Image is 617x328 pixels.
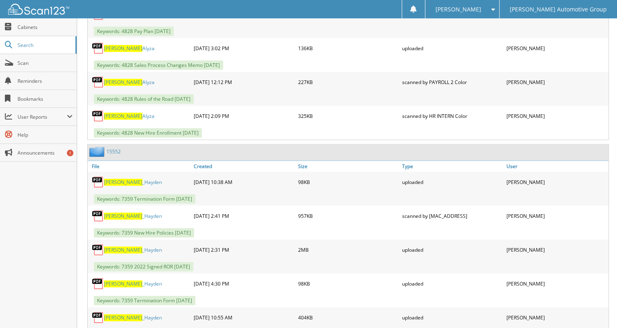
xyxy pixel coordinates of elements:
div: [PERSON_NAME] [504,242,608,258]
div: 136KB [296,40,400,56]
img: PDF.png [92,42,104,54]
span: Cabinets [18,24,73,31]
img: PDF.png [92,210,104,222]
span: Announcements [18,149,73,156]
a: Created [192,161,296,172]
span: [PERSON_NAME] Automotive Group [510,7,607,12]
span: Help [18,131,73,138]
a: [PERSON_NAME]_Hayden [104,314,162,321]
div: 98KB [296,275,400,292]
div: [PERSON_NAME] [504,40,608,56]
div: [PERSON_NAME] [504,174,608,190]
div: [DATE] 3:02 PM [192,40,296,56]
a: [PERSON_NAME]Alyza [104,79,155,86]
span: [PERSON_NAME] [104,246,142,253]
span: [PERSON_NAME] [104,280,142,287]
div: [PERSON_NAME] [504,309,608,326]
img: PDF.png [92,311,104,324]
span: [PERSON_NAME] [436,7,481,12]
span: Scan [18,60,73,66]
span: [PERSON_NAME] [104,179,142,186]
div: 404KB [296,309,400,326]
div: [PERSON_NAME] [504,275,608,292]
span: Keywords: 7359 New Hire Policies [DATE] [94,228,194,237]
span: User Reports [18,113,67,120]
img: PDF.png [92,176,104,188]
div: [DATE] 12:12 PM [192,74,296,90]
a: Size [296,161,400,172]
div: [DATE] 2:31 PM [192,242,296,258]
div: uploaded [400,242,504,258]
div: [PERSON_NAME] [504,74,608,90]
div: uploaded [400,40,504,56]
div: uploaded [400,309,504,326]
span: [PERSON_NAME] [104,113,142,120]
div: 1 [67,150,73,156]
div: uploaded [400,275,504,292]
span: Keywords: 4828 Rules of the Road [DATE] [94,94,194,104]
div: [DATE] 10:38 AM [192,174,296,190]
a: Type [400,161,504,172]
span: Bookmarks [18,95,73,102]
a: [PERSON_NAME]_Hayden [104,280,162,287]
div: [DATE] 10:55 AM [192,309,296,326]
span: Keywords: 4828 Pay Plan [DATE] [94,27,174,36]
span: Keywords: 7359 Termination Form [DATE] [94,296,195,305]
div: [DATE] 2:09 PM [192,108,296,124]
div: 98KB [296,174,400,190]
div: [DATE] 2:41 PM [192,208,296,224]
span: Reminders [18,78,73,84]
a: [PERSON_NAME]Alyza [104,45,155,52]
div: [DATE] 4:30 PM [192,275,296,292]
img: PDF.png [92,76,104,88]
span: [PERSON_NAME] [104,314,142,321]
a: [PERSON_NAME]_Hayden [104,213,162,219]
div: scanned by PAYROLL 2 Color [400,74,504,90]
img: PDF.png [92,277,104,290]
div: scanned by [MAC_ADDRESS] [400,208,504,224]
div: 957KB [296,208,400,224]
div: uploaded [400,174,504,190]
a: User [504,161,608,172]
div: [PERSON_NAME] [504,108,608,124]
span: [PERSON_NAME] [104,79,142,86]
iframe: Chat Widget [576,289,617,328]
img: folder2.png [89,146,106,157]
a: File [88,161,192,172]
span: Keywords: 4828 Sales Process Changes Memo [DATE] [94,60,223,70]
a: [PERSON_NAME]_Hayden [104,246,162,253]
a: [PERSON_NAME]Alyza [104,113,155,120]
div: 227KB [296,74,400,90]
img: scan123-logo-white.svg [8,4,69,15]
img: PDF.png [92,244,104,256]
span: Keywords: 4828 New Hire Enrollment [DATE] [94,128,202,137]
div: 325KB [296,108,400,124]
span: Keywords: 7359 Termination Form [DATE] [94,194,195,204]
div: scanned by HR INTERN Color [400,108,504,124]
span: Search [18,42,71,49]
a: 15552 [106,148,121,155]
span: Keywords: 7359 2022 Signed ROR [DATE] [94,262,193,271]
span: [PERSON_NAME] [104,213,142,219]
div: [PERSON_NAME] [504,208,608,224]
div: 2MB [296,242,400,258]
img: PDF.png [92,110,104,122]
a: [PERSON_NAME]_Hayden [104,179,162,186]
span: [PERSON_NAME] [104,45,142,52]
